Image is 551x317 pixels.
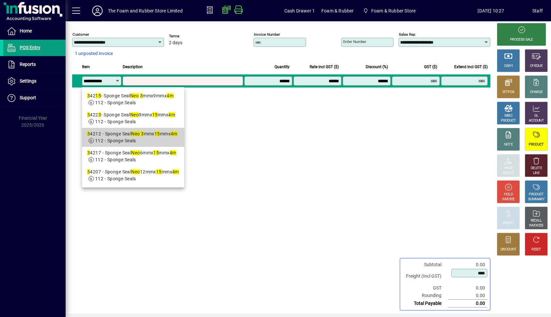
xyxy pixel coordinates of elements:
[504,142,513,147] div: NOTE
[87,149,179,156] div: 4217 - Sponge Seal 6mmx mmx
[82,166,184,185] mat-option: 34207 - Sponge Seal Neo 12mmx15mmx4m
[533,171,540,176] div: LINE
[454,63,488,70] span: Extend incl GST ($)
[284,6,315,16] span: Cash Drawer 1
[371,6,416,16] span: Foam & Rubber Store
[448,284,487,292] td: 0.00
[130,112,139,117] em: Neo
[20,45,40,50] span: POS Entry
[448,292,487,300] td: 0.00
[504,192,513,197] div: HOLD
[172,169,179,174] em: 4m
[82,63,90,70] span: Item
[95,176,136,181] span: 112 - Sponge Seals
[20,95,36,100] span: Support
[169,40,182,46] span: 2 days
[3,73,66,89] a: Settings
[87,111,179,118] div: 422 - Sponge Seal 9mmx mmx
[534,113,539,118] div: GL
[529,142,543,147] div: PRODUCT
[167,93,173,98] em: 4m
[501,118,516,123] div: PRODUCT
[95,100,136,105] span: 112 - Sponge Seals
[528,197,544,202] div: SUMMARY
[20,78,36,84] span: Settings
[529,223,543,228] div: INVOICES
[87,168,179,175] div: 4207 - Sponge Seal 12mmx mmx
[504,64,513,69] div: CASH
[131,131,140,136] em: Neo
[82,128,184,147] mat-option: 34212 - Sponge Seal Neo 3mmx15mmx4m
[3,56,66,73] a: Reports
[504,166,513,171] div: PRICE
[87,93,90,98] em: 3
[123,63,143,70] span: Description
[531,166,542,171] div: DELETE
[171,131,177,136] em: 4m
[3,23,66,39] a: Home
[366,63,388,70] span: Discount (%)
[131,150,140,155] em: Neo
[140,93,143,98] em: 3
[399,32,415,37] mat-label: Sales rep
[87,92,179,99] div: 42 - Sponge Seal mmx9mmx
[448,300,487,307] td: 0.00
[321,6,354,16] span: Foam & Rubber
[3,90,66,106] a: Support
[403,300,448,307] td: Total Payable
[87,5,108,17] button: Profile
[254,32,280,37] mat-label: Invoice number
[275,63,290,70] span: Quantity
[82,147,184,166] mat-option: 34217 - Sponge Seal Neo 6mmx15mmx4m
[20,62,36,67] span: Reports
[503,221,514,226] div: PROFIT
[403,292,448,300] td: Rounding
[531,247,541,252] div: RESET
[360,5,418,17] span: Foam & Rubber Store
[170,150,176,155] em: 4m
[156,169,162,174] em: 15
[531,218,542,223] div: RECALL
[98,112,101,117] em: 3
[503,171,514,176] div: SELECT
[75,50,113,57] span: 1 unposted invoice
[72,48,115,60] button: 1 unposted invoice
[95,93,101,98] em: 15
[87,130,179,137] div: 4212 - Sponge Seal mmx mmx
[87,150,90,155] em: 3
[529,192,543,197] div: PRODUCT
[529,118,544,123] div: ACCOUNT
[108,6,183,16] div: The Foam and Rubber Store Limited
[532,6,543,16] div: Staff
[87,112,90,117] em: 3
[502,90,515,95] div: EFTPOS
[343,39,366,44] mat-label: Order number
[500,247,516,252] div: DISCOUNT
[530,90,543,95] div: CHARGE
[403,261,448,268] td: Subtotal
[82,109,184,128] mat-option: 34223 - Sponge Seal Neo 9mmx15mmx4m
[141,131,144,136] em: 3
[403,284,448,292] td: GST
[82,90,184,109] mat-option: 34215 - Sponge Seal Neo 3mmx9mmx4m
[130,93,139,98] em: Neo
[310,63,339,70] span: Rate incl GST ($)
[95,157,136,162] span: 112 - Sponge Seals
[95,119,136,124] span: 112 - Sponge Seals
[504,113,512,118] div: MISC
[168,112,175,117] em: 4m
[530,64,542,69] div: CHEQUE
[424,63,437,70] span: GST ($)
[510,37,533,42] div: PROCESS SALE
[131,169,140,174] em: Neo
[72,32,89,37] mat-label: Customer
[154,131,160,136] em: 15
[87,131,90,136] em: 3
[450,6,532,16] span: [DATE] 10:27
[95,138,136,143] span: 112 - Sponge Seals
[87,169,90,174] em: 3
[403,268,448,284] td: Freight (Incl GST)
[153,150,159,155] em: 15
[152,112,158,117] em: 15
[20,28,32,33] span: Home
